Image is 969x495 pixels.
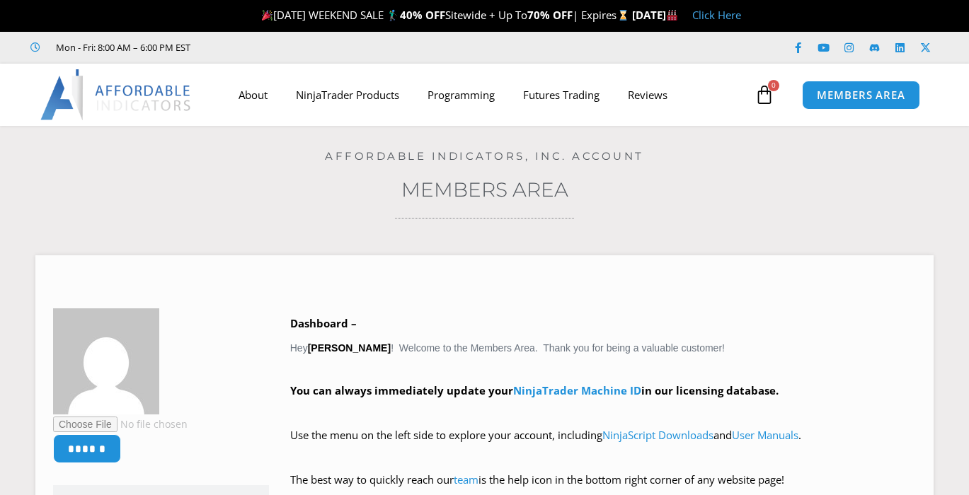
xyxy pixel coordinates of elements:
[513,383,641,397] a: NinjaTrader Machine ID
[692,8,741,22] a: Click Here
[413,78,509,111] a: Programming
[732,428,798,442] a: User Manuals
[614,78,682,111] a: Reviews
[52,39,190,56] span: Mon - Fri: 8:00 AM – 6:00 PM EST
[290,383,779,397] strong: You can always immediately update your in our licensing database.
[258,8,631,22] span: [DATE] WEEKEND SALE 🏌️‍♂️ Sitewide + Up To | Expires
[308,342,391,354] strong: [PERSON_NAME]
[262,10,273,21] img: 🎉
[667,10,677,21] img: 🏭
[733,74,796,115] a: 0
[618,10,629,21] img: ⌛
[768,80,779,91] span: 0
[632,8,678,22] strong: [DATE]
[400,8,445,22] strong: 40% OFF
[802,81,920,110] a: MEMBERS AREA
[224,78,752,111] nav: Menu
[224,78,282,111] a: About
[40,69,193,120] img: LogoAI | Affordable Indicators – NinjaTrader
[290,426,916,465] p: Use the menu on the left side to explore your account, including and .
[282,78,413,111] a: NinjaTrader Products
[325,149,644,163] a: Affordable Indicators, Inc. Account
[454,472,478,487] a: team
[527,8,573,22] strong: 70% OFF
[509,78,614,111] a: Futures Trading
[53,308,159,414] img: 239d78a75dbcc4ffd0aa499e3decae629ba418f89bc25ef679349b478baa5d12
[602,428,713,442] a: NinjaScript Downloads
[817,90,905,100] span: MEMBERS AREA
[210,40,423,54] iframe: Customer reviews powered by Trustpilot
[290,316,357,330] b: Dashboard –
[401,177,568,202] a: Members Area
